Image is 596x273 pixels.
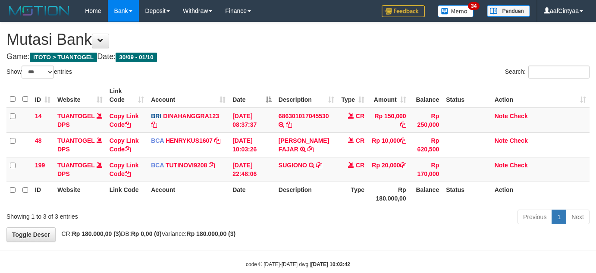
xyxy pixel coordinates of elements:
[187,230,236,237] strong: Rp 180.000,00 (3)
[131,230,162,237] strong: Rp 0,00 (0)
[6,31,590,48] h1: Mutasi Bank
[22,66,54,78] select: Showentries
[279,137,329,153] a: [PERSON_NAME] FAJAR
[163,113,219,119] a: DINAHANGGRA123
[151,162,164,169] span: BCA
[54,182,106,206] th: Website
[57,113,95,119] a: TUANTOGEL
[368,182,410,206] th: Rp 180.000,00
[57,137,95,144] a: TUANTOGEL
[316,162,322,169] a: Copy SUGIONO to clipboard
[54,108,106,133] td: DPS
[151,121,157,128] a: Copy DINAHANGGRA123 to clipboard
[147,182,229,206] th: Account
[110,113,139,128] a: Copy Link Code
[166,137,213,144] a: HENRYKUS1607
[6,227,56,242] a: Toggle Descr
[442,83,491,108] th: Status
[275,83,338,108] th: Description: activate to sort column ascending
[35,113,42,119] span: 14
[552,210,566,224] a: 1
[410,157,443,182] td: Rp 170,000
[229,108,275,133] td: [DATE] 08:37:37
[410,108,443,133] td: Rp 250,000
[491,182,590,206] th: Action
[110,162,139,177] a: Copy Link Code
[246,261,350,267] small: code © [DATE]-[DATE] dwg |
[495,162,508,169] a: Note
[286,121,292,128] a: Copy 686301017045530 to clipboard
[410,182,443,206] th: Balance
[110,137,139,153] a: Copy Link Code
[229,132,275,157] td: [DATE] 10:03:26
[510,113,528,119] a: Check
[566,210,590,224] a: Next
[495,137,508,144] a: Note
[438,5,474,17] img: Button%20Memo.svg
[410,132,443,157] td: Rp 620,500
[338,182,368,206] th: Type
[6,53,590,61] h4: Game: Date:
[57,230,236,237] span: CR: DB: Variance:
[495,113,508,119] a: Note
[410,83,443,108] th: Balance
[368,83,410,108] th: Amount: activate to sort column ascending
[229,182,275,206] th: Date
[106,83,147,108] th: Link Code: activate to sort column ascending
[491,83,590,108] th: Action: activate to sort column ascending
[35,162,45,169] span: 199
[400,121,406,128] a: Copy Rp 150,000 to clipboard
[151,137,164,144] span: BCA
[6,4,72,17] img: MOTION_logo.png
[209,162,215,169] a: Copy TUTINOVI9208 to clipboard
[307,146,314,153] a: Copy VICKRY FAJAR to clipboard
[106,182,147,206] th: Link Code
[518,210,552,224] a: Previous
[31,182,54,206] th: ID
[382,5,425,17] img: Feedback.jpg
[57,162,95,169] a: TUANTOGEL
[54,83,106,108] th: Website: activate to sort column ascending
[147,83,229,108] th: Account: activate to sort column ascending
[356,137,364,144] span: CR
[510,137,528,144] a: Check
[356,162,364,169] span: CR
[338,83,368,108] th: Type: activate to sort column ascending
[166,162,207,169] a: TUTINOVI9208
[368,108,410,133] td: Rp 150,000
[368,157,410,182] td: Rp 20,000
[279,113,329,119] a: 686301017045530
[214,137,220,144] a: Copy HENRYKUS1607 to clipboard
[54,132,106,157] td: DPS
[442,182,491,206] th: Status
[487,5,530,17] img: panduan.png
[505,66,590,78] label: Search:
[31,83,54,108] th: ID: activate to sort column ascending
[229,83,275,108] th: Date: activate to sort column descending
[275,182,338,206] th: Description
[72,230,121,237] strong: Rp 180.000,00 (3)
[468,2,480,10] span: 34
[6,209,242,221] div: Showing 1 to 3 of 3 entries
[368,132,410,157] td: Rp 10,000
[279,162,307,169] a: SUGIONO
[35,137,42,144] span: 48
[6,66,72,78] label: Show entries
[510,162,528,169] a: Check
[30,53,97,62] span: ITOTO > TUANTOGEL
[400,162,406,169] a: Copy Rp 20,000 to clipboard
[116,53,157,62] span: 30/09 - 01/10
[528,66,590,78] input: Search:
[356,113,364,119] span: CR
[400,137,406,144] a: Copy Rp 10,000 to clipboard
[151,113,161,119] span: BRI
[54,157,106,182] td: DPS
[229,157,275,182] td: [DATE] 22:48:06
[311,261,350,267] strong: [DATE] 10:03:42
